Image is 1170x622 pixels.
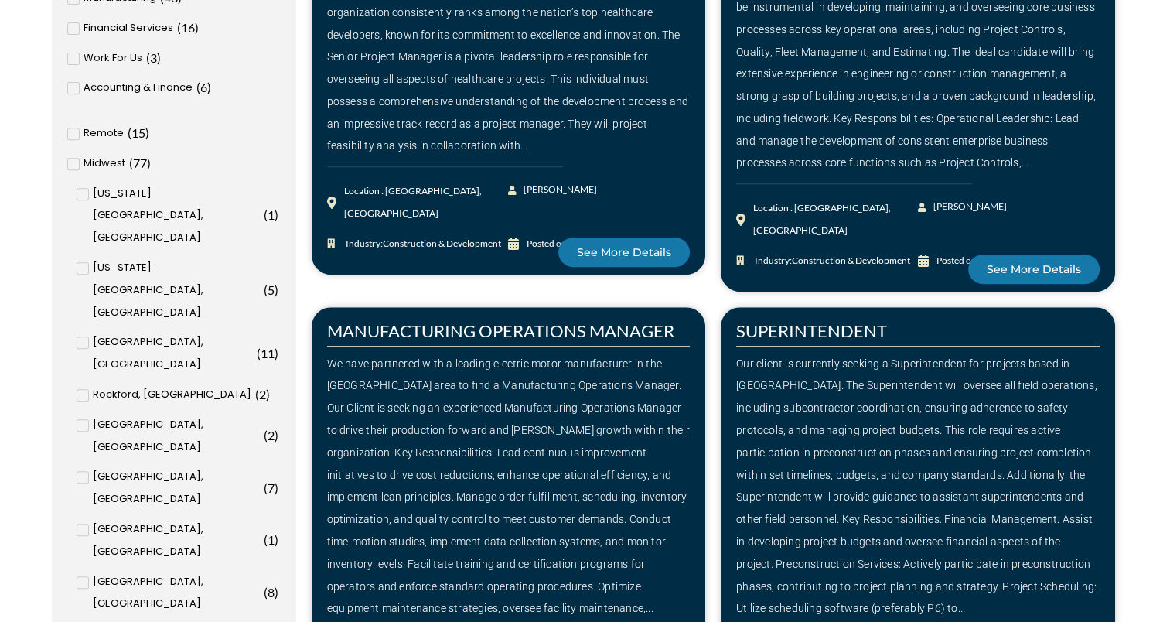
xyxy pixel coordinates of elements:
[918,196,1008,218] a: [PERSON_NAME]
[268,532,275,547] span: 1
[327,353,691,620] div: We have partnered with a leading electric motor manufacturer in the [GEOGRAPHIC_DATA] area to fin...
[344,180,509,225] div: Location : [GEOGRAPHIC_DATA], [GEOGRAPHIC_DATA]
[157,50,161,65] span: )
[968,255,1100,284] a: See More Details
[736,353,1100,620] div: Our client is currently seeking a Superintendent for projects based in [GEOGRAPHIC_DATA]. The Sup...
[736,320,887,341] a: SUPERINTENDENT
[145,125,149,140] span: )
[133,155,147,170] span: 77
[268,428,275,443] span: 2
[200,80,207,94] span: 6
[558,238,690,267] a: See More Details
[93,257,260,323] span: [US_STATE][GEOGRAPHIC_DATA], [GEOGRAPHIC_DATA]
[275,428,278,443] span: )
[259,387,266,402] span: 2
[93,518,260,563] span: [GEOGRAPHIC_DATA], [GEOGRAPHIC_DATA]
[131,125,145,140] span: 15
[987,264,1081,275] span: See More Details
[577,247,671,258] span: See More Details
[93,571,260,616] span: [GEOGRAPHIC_DATA], [GEOGRAPHIC_DATA]
[93,331,253,376] span: [GEOGRAPHIC_DATA], [GEOGRAPHIC_DATA]
[196,80,200,94] span: (
[264,282,268,297] span: (
[150,50,157,65] span: 3
[84,17,173,39] span: Financial Services
[275,282,278,297] span: )
[930,196,1007,218] span: [PERSON_NAME]
[264,207,268,222] span: (
[255,387,259,402] span: (
[181,20,195,35] span: 16
[147,155,151,170] span: )
[84,47,142,70] span: Work For Us
[264,480,268,495] span: (
[195,20,199,35] span: )
[146,50,150,65] span: (
[268,585,275,600] span: 8
[84,152,125,175] span: Midwest
[268,207,275,222] span: 1
[93,183,260,249] span: [US_STATE][GEOGRAPHIC_DATA], [GEOGRAPHIC_DATA]
[177,20,181,35] span: (
[93,384,251,406] span: Rockford, [GEOGRAPHIC_DATA]
[84,77,193,99] span: Accounting & Finance
[268,282,275,297] span: 5
[128,125,131,140] span: (
[266,387,270,402] span: )
[129,155,133,170] span: (
[275,346,278,361] span: )
[207,80,211,94] span: )
[84,122,124,145] span: Remote
[275,480,278,495] span: )
[753,197,918,242] div: Location : [GEOGRAPHIC_DATA], [GEOGRAPHIC_DATA]
[264,428,268,443] span: (
[257,346,261,361] span: (
[264,532,268,547] span: (
[93,414,260,459] span: [GEOGRAPHIC_DATA], [GEOGRAPHIC_DATA]
[275,207,278,222] span: )
[327,320,674,341] a: MANUFACTURING OPERATIONS MANAGER
[508,179,599,201] a: [PERSON_NAME]
[520,179,597,201] span: [PERSON_NAME]
[275,532,278,547] span: )
[264,585,268,600] span: (
[268,480,275,495] span: 7
[93,466,260,511] span: [GEOGRAPHIC_DATA], [GEOGRAPHIC_DATA]
[275,585,278,600] span: )
[261,346,275,361] span: 11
